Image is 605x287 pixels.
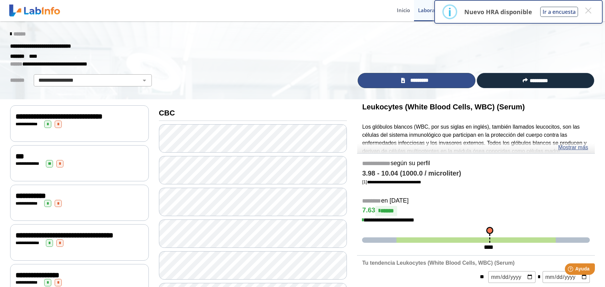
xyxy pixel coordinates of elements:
a: [1] [362,179,421,184]
p: Nuevo HRA disponible [464,8,532,16]
h4: 7.63 [362,206,590,216]
input: mm/dd/yyyy [543,271,590,283]
h4: 3.98 - 10.04 (1000.0 / microliter) [362,169,590,178]
button: Close this dialog [582,4,594,17]
p: Los glóbulos blancos (WBC, por sus siglas en inglés), también llamados leucocitos, son las célula... [362,123,590,204]
b: CBC [159,109,175,117]
iframe: Help widget launcher [545,261,598,280]
h5: en [DATE] [362,197,590,205]
button: Ir a encuesta [540,7,578,17]
h5: según su perfil [362,160,590,167]
a: Mostrar más [558,143,588,152]
div: i [448,6,451,18]
input: mm/dd/yyyy [488,271,535,283]
b: Tu tendencia Leukocytes (White Blood Cells, WBC) (Serum) [362,260,515,266]
b: Leukocytes (White Blood Cells, WBC) (Serum) [362,103,525,111]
